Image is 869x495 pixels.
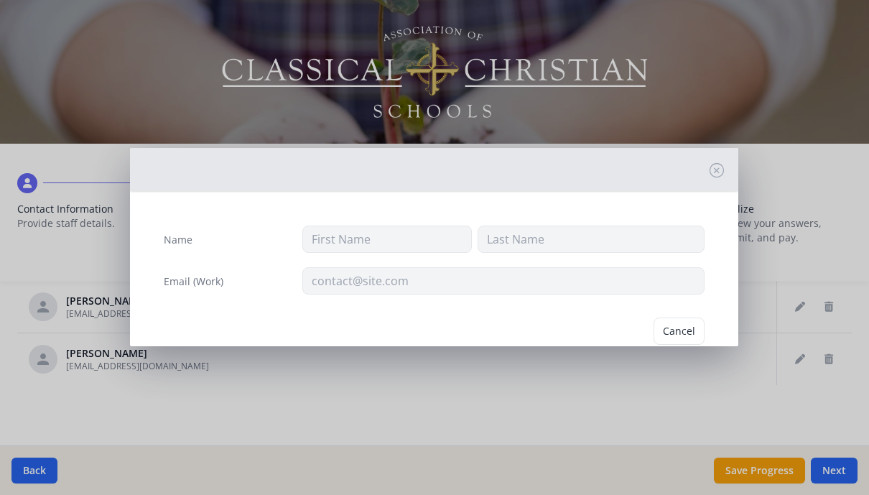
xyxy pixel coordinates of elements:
[478,226,705,253] input: Last Name
[654,318,705,345] button: Cancel
[164,274,223,289] label: Email (Work)
[302,267,705,295] input: contact@site.com
[164,233,192,247] label: Name
[302,226,471,253] input: First Name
